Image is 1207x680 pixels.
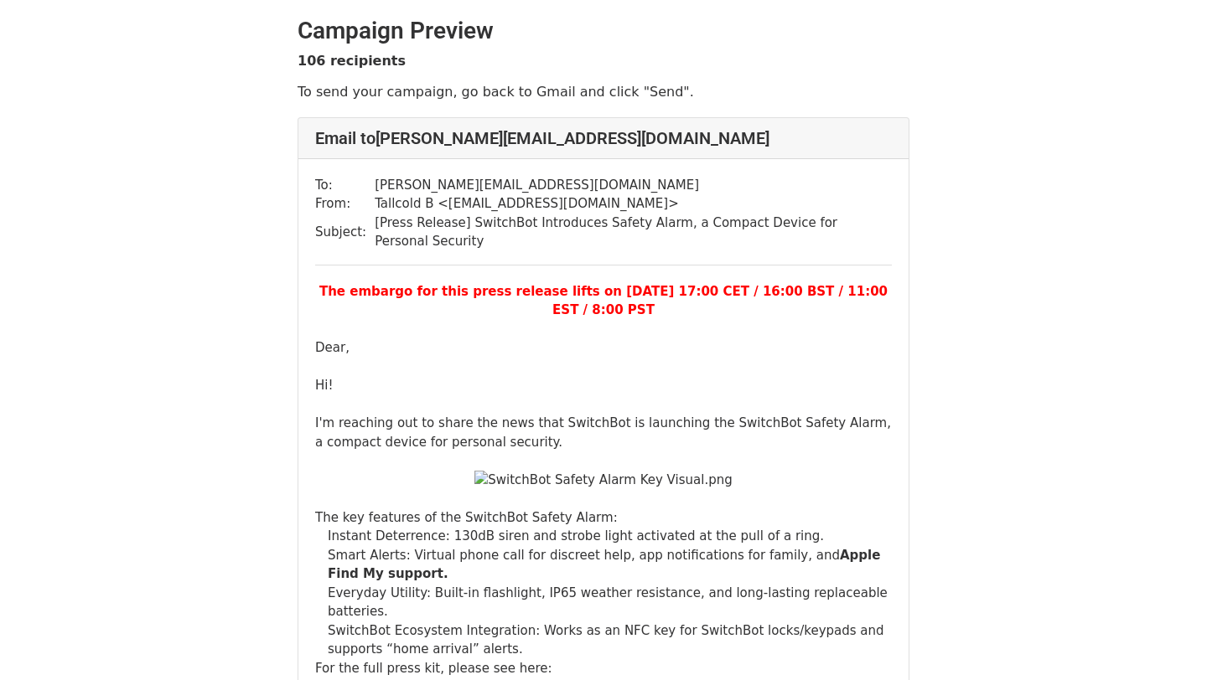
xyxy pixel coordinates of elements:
h4: Email to [PERSON_NAME][EMAIL_ADDRESS][DOMAIN_NAME] [315,128,892,148]
h2: Campaign Preview [298,17,909,45]
td: [PERSON_NAME][EMAIL_ADDRESS][DOMAIN_NAME] [375,176,892,195]
td: [Press Release] SwitchBot Introduces Safety Alarm, a Compact Device for Personal Security [375,214,892,251]
div: Hi! [315,376,892,395]
div: The key features of the SwitchBot Safety Alarm: [315,508,892,528]
div: For the full press kit, please see here: [315,659,892,678]
td: From: [315,194,375,214]
li: SwitchBot Ecosystem Integration: Works as an NFC key for SwitchBot locks/keypads and supports “ho... [328,621,892,659]
li: Instant Deterrence: 130dB siren and strobe light activated at the pull of a ring. [328,527,892,546]
div: Dear, [315,338,892,358]
td: To: [315,176,375,195]
strong: 106 recipients [298,53,406,69]
li: Smart Alerts: Virtual phone call for discreet help, app notifications for family, and [328,546,892,584]
td: Subject: [315,214,375,251]
td: Tallcold B < [EMAIL_ADDRESS][DOMAIN_NAME] > [375,194,892,214]
div: I'm reaching out to share the news that SwitchBot is launching the SwitchBot Safety Alarm, a comp... [315,414,892,451]
li: Everyday Utility: Built-in flashlight, IP65 weather resistance, and long-lasting replaceable batt... [328,584,892,621]
img: SwitchBot Safety Alarm Key Visual.png [474,471,732,490]
p: To send your campaign, go back to Gmail and click "Send". [298,83,909,100]
font: The embargo for this press release lifts on [DATE] 17:00 CET / 16:00 BST / 11:00 EST / 8:00 PST [319,284,888,318]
